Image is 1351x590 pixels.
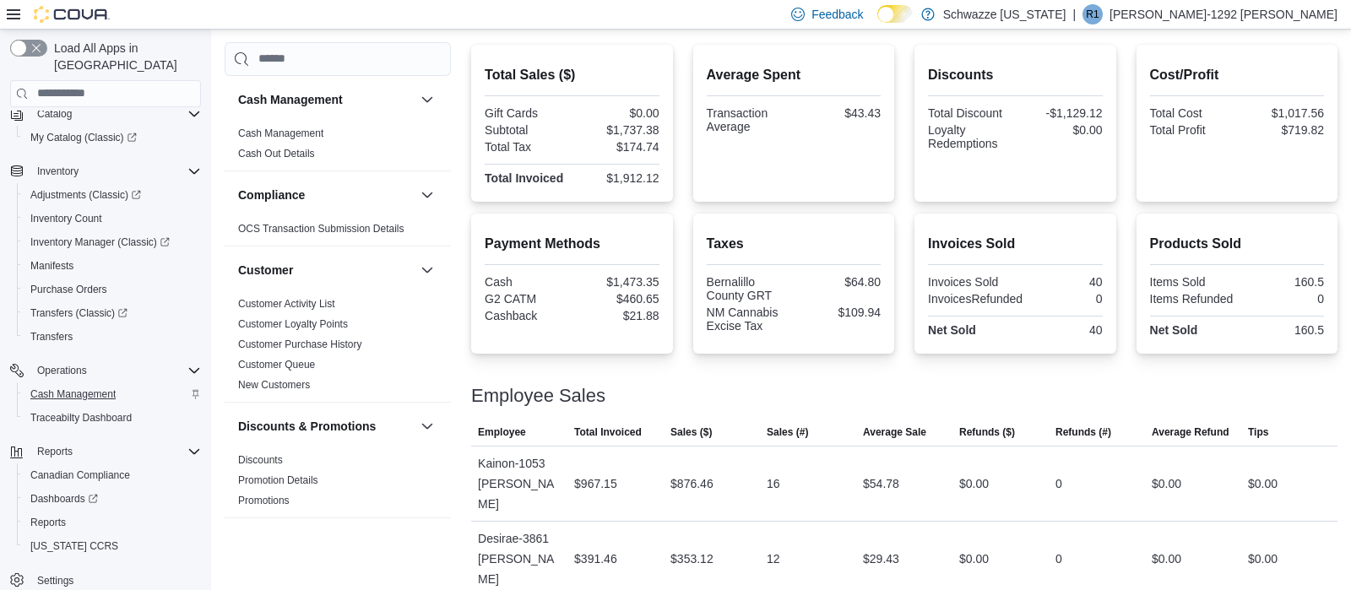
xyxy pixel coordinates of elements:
div: $719.82 [1240,123,1324,137]
a: Dashboards [17,487,208,511]
span: Catalog [37,107,72,121]
div: Total Profit [1150,123,1234,137]
a: Cash Out Details [238,148,315,160]
div: Invoices Sold [928,275,1012,289]
span: Adjustments (Classic) [24,185,201,205]
div: $876.46 [670,474,713,494]
a: Customer Loyalty Points [238,318,348,330]
div: Total Tax [485,140,568,154]
a: Cash Management [24,384,122,404]
h3: Discounts & Promotions [238,418,376,435]
span: Inventory [30,161,201,181]
h2: Invoices Sold [928,234,1102,254]
span: Customer Loyalty Points [238,317,348,331]
span: Inventory Manager (Classic) [24,232,201,252]
div: 40 [1018,323,1102,337]
a: Adjustments (Classic) [24,185,148,205]
span: Load All Apps in [GEOGRAPHIC_DATA] [47,40,201,73]
div: Cash Management [225,123,451,171]
div: 40 [1018,275,1102,289]
h2: Taxes [707,234,881,254]
span: My Catalog (Classic) [24,127,201,148]
strong: Total Invoiced [485,171,563,185]
button: Operations [30,360,94,381]
div: Items Sold [1150,275,1234,289]
span: Cash Management [30,387,116,401]
span: Customer Activity List [238,297,335,311]
div: $109.94 [797,306,881,319]
button: Operations [3,359,208,382]
span: Promotion Details [238,474,318,487]
button: Catalog [3,102,208,126]
h3: Employee Sales [471,386,605,406]
span: Employee [478,425,526,439]
span: Total Invoiced [574,425,642,439]
a: Canadian Compliance [24,465,137,485]
span: Traceabilty Dashboard [30,411,132,425]
a: Cash Management [238,127,323,139]
a: My Catalog (Classic) [17,126,208,149]
span: Transfers (Classic) [30,306,128,320]
button: Inventory Count [17,207,208,230]
span: Operations [37,364,87,377]
div: $54.78 [863,474,899,494]
div: $967.15 [574,474,617,494]
a: Transfers (Classic) [24,303,134,323]
a: My Catalog (Classic) [24,127,144,148]
h2: Payment Methods [485,234,659,254]
div: $391.46 [574,549,617,569]
h2: Products Sold [1150,234,1324,254]
a: Transfers (Classic) [17,301,208,325]
span: Catalog [30,104,201,124]
span: Reports [24,512,201,533]
span: Average Sale [863,425,926,439]
span: [US_STATE] CCRS [30,539,118,553]
span: Dark Mode [877,23,878,24]
input: Dark Mode [877,5,913,23]
div: $0.00 [1248,474,1278,494]
a: Inventory Manager (Classic) [17,230,208,254]
span: Transfers (Classic) [24,303,201,323]
div: Reggie-1292 Gutierrez [1082,4,1103,24]
a: Transfers [24,327,79,347]
span: Inventory Manager (Classic) [30,235,170,249]
button: Manifests [17,254,208,278]
a: Promotions [238,495,290,506]
a: Customer Activity List [238,298,335,310]
strong: Net Sold [928,323,976,337]
span: Tips [1248,425,1268,439]
div: Kainon-1053 [PERSON_NAME] [471,447,567,521]
div: $0.00 [1018,123,1102,137]
div: Gift Cards [485,106,568,120]
span: Canadian Compliance [24,465,201,485]
a: Customer Purchase History [238,338,362,350]
a: New Customers [238,379,310,391]
span: Purchase Orders [24,279,201,300]
p: Schwazze [US_STATE] [943,4,1066,24]
div: Loyalty Redemptions [928,123,1012,150]
div: Items Refunded [1150,292,1234,306]
button: Reports [3,440,208,463]
div: Total Discount [928,106,1012,120]
span: Refunds ($) [959,425,1015,439]
span: Dashboards [30,492,98,506]
div: Bernalillo County GRT [707,275,790,302]
div: 160.5 [1240,275,1324,289]
span: Cash Management [24,384,201,404]
button: [US_STATE] CCRS [17,534,208,558]
span: Reports [37,445,73,458]
span: Inventory [37,165,79,178]
span: Operations [30,360,201,381]
span: Canadian Compliance [30,468,130,482]
div: $29.43 [863,549,899,569]
a: Dashboards [24,489,105,509]
a: OCS Transaction Submission Details [238,223,404,235]
div: 0 [1055,474,1062,494]
button: Compliance [238,187,414,203]
span: Washington CCRS [24,536,201,556]
button: Canadian Compliance [17,463,208,487]
div: $174.74 [575,140,659,154]
span: Promotions [238,494,290,507]
div: Compliance [225,219,451,246]
span: Adjustments (Classic) [30,188,141,202]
